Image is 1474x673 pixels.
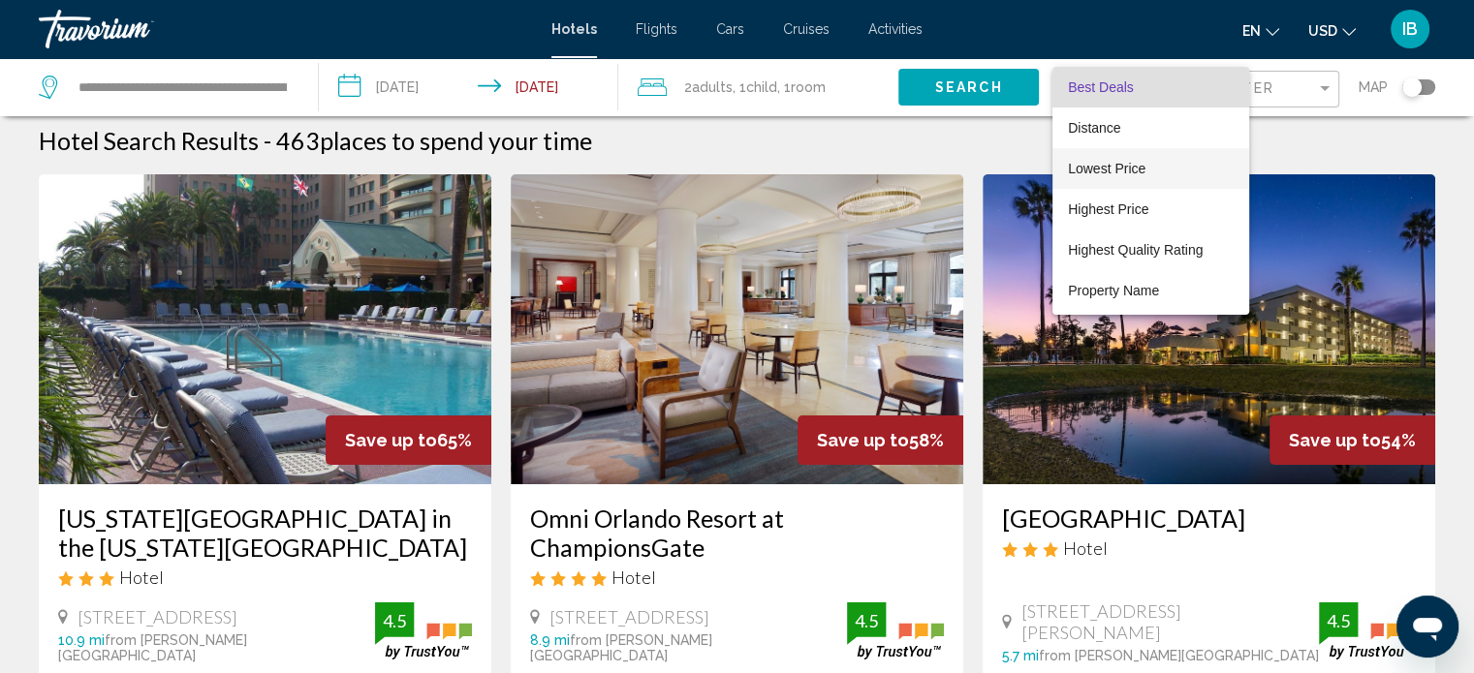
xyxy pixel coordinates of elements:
[1068,283,1159,298] span: Property Name
[1052,67,1249,315] div: Sort by
[1396,596,1458,658] iframe: Button to launch messaging window
[1068,242,1203,258] span: Highest Quality Rating
[1068,161,1145,176] span: Lowest Price
[1068,120,1120,136] span: Distance
[1068,79,1134,95] span: Best Deals
[1068,201,1148,217] span: Highest Price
